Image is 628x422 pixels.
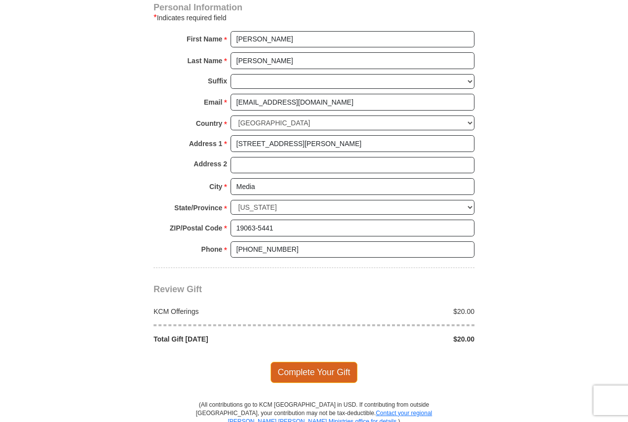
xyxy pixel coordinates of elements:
div: Indicates required field [154,12,474,24]
div: $20.00 [314,334,480,344]
h4: Personal Information [154,3,474,11]
strong: Last Name [188,54,223,68]
strong: City [209,180,222,193]
div: KCM Offerings [149,307,314,316]
div: $20.00 [314,307,480,316]
div: Total Gift [DATE] [149,334,314,344]
strong: Address 2 [194,157,227,171]
strong: ZIP/Postal Code [170,221,223,235]
strong: Address 1 [189,137,223,151]
strong: Phone [201,242,223,256]
strong: First Name [187,32,222,46]
span: Complete Your Gift [271,362,358,383]
strong: State/Province [174,201,222,215]
strong: Suffix [208,74,227,88]
strong: Email [204,95,222,109]
span: Review Gift [154,284,202,294]
strong: Country [196,116,223,130]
